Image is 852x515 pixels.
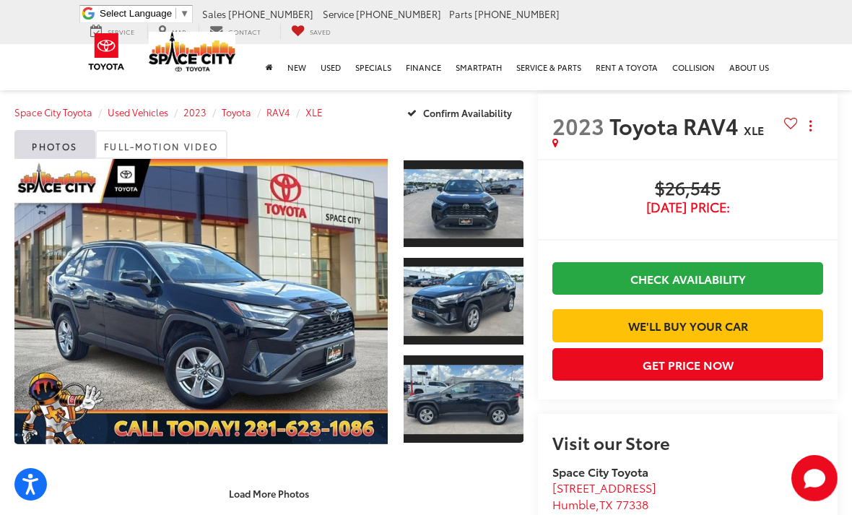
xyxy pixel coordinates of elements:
button: Toggle Chat Window [791,455,838,501]
a: 2023 [183,105,207,118]
span: Humble [552,495,596,512]
a: Full-Motion Video [95,130,227,159]
button: Load More Photos [219,481,319,506]
span: Confirm Availability [423,106,512,119]
span: dropdown dots [809,120,812,131]
h2: Visit our Store [552,433,823,451]
img: 2023 Toyota RAV4 XLE [403,267,525,336]
button: Actions [798,113,823,138]
a: Collision [665,44,722,90]
span: TX [599,495,613,512]
a: Finance [399,44,448,90]
img: 2023 Toyota RAV4 XLE [403,365,525,433]
span: 77338 [616,495,648,512]
span: Saved [310,27,331,36]
span: Contact [228,27,261,36]
a: Space City Toyota [14,105,92,118]
a: Expand Photo 3 [404,354,523,443]
a: RAV4 [266,105,290,118]
span: Service [108,27,134,36]
strong: Space City Toyota [552,463,648,480]
a: [STREET_ADDRESS] Humble,TX 77338 [552,479,656,512]
img: Space City Toyota [149,32,235,72]
img: Toyota [79,28,134,75]
span: [STREET_ADDRESS] [552,479,656,495]
a: XLE [305,105,323,118]
span: [PHONE_NUMBER] [228,7,313,20]
span: [DATE] Price: [552,200,823,215]
span: Sales [202,7,226,20]
a: SmartPath [448,44,509,90]
a: Check Availability [552,262,823,295]
img: 2023 Toyota RAV4 XLE [11,158,392,444]
a: Select Language​ [100,8,189,19]
a: Used Vehicles [108,105,168,118]
span: Map [172,27,186,36]
span: [PHONE_NUMBER] [474,7,560,20]
span: [PHONE_NUMBER] [356,7,441,20]
a: Expand Photo 0 [14,159,388,444]
span: ▼ [180,8,189,19]
span: $26,545 [552,178,823,200]
a: My Saved Vehicles [280,24,342,39]
a: Expand Photo 1 [404,159,523,248]
span: Toyota RAV4 [609,110,744,141]
a: Home [258,44,280,90]
a: Service & Parts [509,44,588,90]
a: Service [79,24,145,39]
a: About Us [722,44,776,90]
img: 2023 Toyota RAV4 XLE [403,169,525,238]
span: , [552,495,648,512]
span: Service [323,7,354,20]
span: 2023 [552,110,604,141]
span: XLE [744,121,764,138]
a: Toyota [222,105,251,118]
a: Used [313,44,348,90]
button: Confirm Availability [399,100,524,125]
svg: Start Chat [791,455,838,501]
button: Get Price Now [552,348,823,381]
a: We'll Buy Your Car [552,309,823,342]
a: New [280,44,313,90]
span: Parts [449,7,472,20]
span: Select Language [100,8,172,19]
a: Rent a Toyota [588,44,665,90]
a: Expand Photo 2 [404,256,523,346]
a: Photos [14,130,95,159]
a: Contact [199,24,271,39]
a: Specials [348,44,399,90]
a: Map [147,24,196,39]
span: ​ [175,8,176,19]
